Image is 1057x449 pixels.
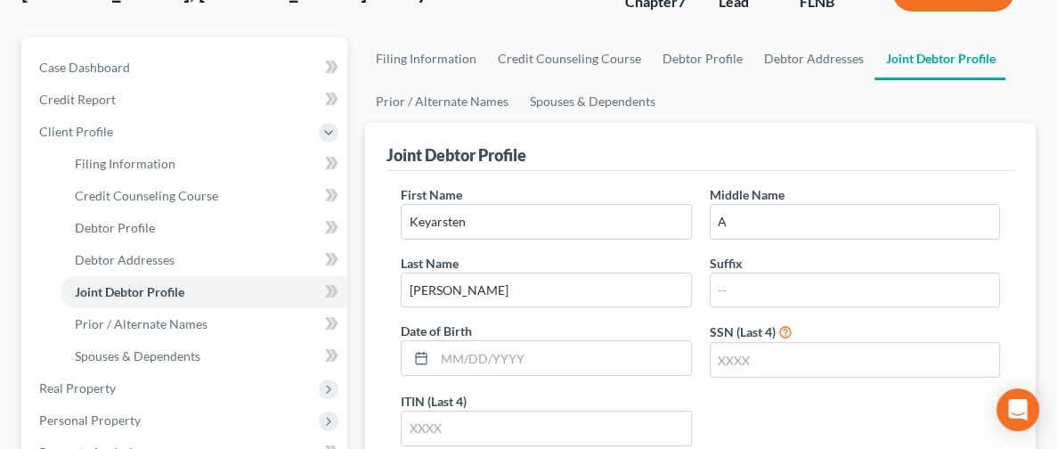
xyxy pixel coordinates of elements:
[75,188,218,203] span: Credit Counseling Course
[365,37,487,80] a: Filing Information
[61,276,347,308] a: Joint Debtor Profile
[710,322,776,341] label: SSN (Last 4)
[39,92,116,107] span: Credit Report
[75,316,207,331] span: Prior / Alternate Names
[75,156,175,171] span: Filing Information
[75,220,155,235] span: Debtor Profile
[402,412,690,445] input: XXXX
[386,144,526,166] div: Joint Debtor Profile
[39,412,141,428] span: Personal Property
[401,392,467,411] label: ITIN (Last 4)
[61,180,347,212] a: Credit Counseling Course
[996,388,1039,431] div: Open Intercom Messenger
[25,84,347,116] a: Credit Report
[401,254,459,273] label: Last Name
[75,348,200,363] span: Spouses & Dependents
[402,205,690,239] input: --
[61,148,347,180] a: Filing Information
[753,37,874,80] a: Debtor Addresses
[519,80,666,123] a: Spouses & Dependents
[61,212,347,244] a: Debtor Profile
[874,37,1005,80] a: Joint Debtor Profile
[487,37,652,80] a: Credit Counseling Course
[75,252,175,267] span: Debtor Addresses
[711,273,999,307] input: --
[39,124,113,139] span: Client Profile
[401,322,472,340] label: Date of Birth
[710,254,743,273] label: Suffix
[401,185,462,204] label: First Name
[75,284,184,299] span: Joint Debtor Profile
[711,343,999,377] input: XXXX
[61,340,347,372] a: Spouses & Dependents
[39,380,116,396] span: Real Property
[365,80,519,123] a: Prior / Alternate Names
[711,205,999,239] input: M.I
[710,185,785,204] label: Middle Name
[39,60,130,75] span: Case Dashboard
[435,341,690,375] input: MM/DD/YYYY
[61,244,347,276] a: Debtor Addresses
[25,52,347,84] a: Case Dashboard
[61,308,347,340] a: Prior / Alternate Names
[402,273,690,307] input: --
[652,37,753,80] a: Debtor Profile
